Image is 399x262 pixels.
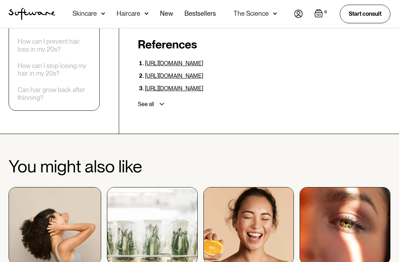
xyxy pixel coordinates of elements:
[138,38,390,51] h2: References
[323,9,328,15] div: 0
[273,10,277,17] img: arrow down
[9,8,55,20] a: home
[234,10,269,17] div: The Science
[138,101,154,108] div: See all
[117,10,140,17] div: Haircare
[9,8,55,20] img: Software Logo
[145,72,203,79] a: [URL][DOMAIN_NAME]
[18,38,91,53] a: How can I prevent hair loss in my 20s?
[340,5,390,23] a: Start consult
[9,157,390,176] h2: You might also like
[72,10,97,17] div: Skincare
[145,10,149,17] img: arrow down
[145,60,203,67] a: [URL][DOMAIN_NAME]
[18,62,91,77] a: How can I stop losing my hair in my 20s?
[101,10,105,17] img: arrow down
[18,86,91,101] a: Can hair grow back after thinning?
[314,9,328,19] a: Open empty cart
[145,85,203,92] a: [URL][DOMAIN_NAME]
